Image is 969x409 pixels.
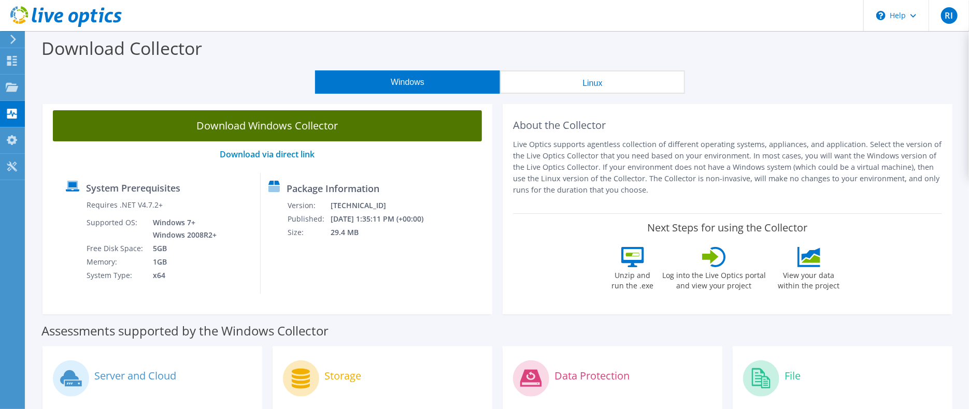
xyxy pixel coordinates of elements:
[554,371,630,381] label: Data Protection
[330,226,437,239] td: 29.4 MB
[330,212,437,226] td: [DATE] 1:35:11 PM (+00:00)
[941,7,958,24] span: RI
[41,36,202,60] label: Download Collector
[287,212,330,226] td: Published:
[287,183,379,194] label: Package Information
[220,149,315,160] a: Download via direct link
[287,199,330,212] td: Version:
[662,267,766,291] label: Log into the Live Optics portal and view your project
[41,326,329,336] label: Assessments supported by the Windows Collector
[86,242,145,255] td: Free Disk Space:
[876,11,886,20] svg: \n
[87,200,163,210] label: Requires .NET V4.7.2+
[86,269,145,282] td: System Type:
[287,226,330,239] td: Size:
[145,242,219,255] td: 5GB
[86,183,180,193] label: System Prerequisites
[145,255,219,269] td: 1GB
[785,371,801,381] label: File
[86,216,145,242] td: Supported OS:
[53,110,482,141] a: Download Windows Collector
[145,269,219,282] td: x64
[330,199,437,212] td: [TECHNICAL_ID]
[513,139,942,196] p: Live Optics supports agentless collection of different operating systems, appliances, and applica...
[772,267,846,291] label: View your data within the project
[94,371,176,381] label: Server and Cloud
[86,255,145,269] td: Memory:
[315,70,500,94] button: Windows
[513,119,942,132] h2: About the Collector
[324,371,361,381] label: Storage
[609,267,657,291] label: Unzip and run the .exe
[648,222,808,234] label: Next Steps for using the Collector
[500,70,685,94] button: Linux
[145,216,219,242] td: Windows 7+ Windows 2008R2+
